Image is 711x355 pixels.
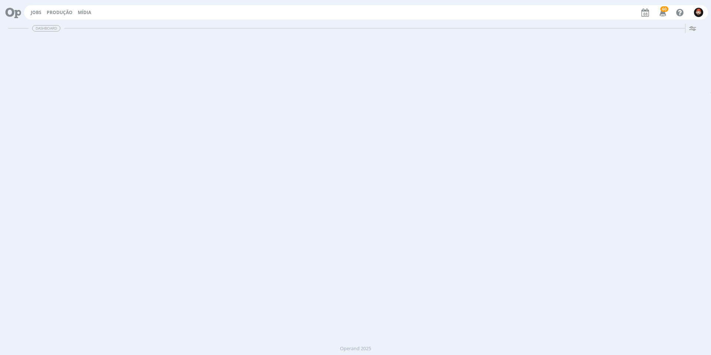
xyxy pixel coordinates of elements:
[32,25,60,31] span: Dashboard
[31,9,41,16] a: Jobs
[660,6,668,12] span: 60
[47,9,73,16] a: Produção
[29,10,44,16] button: Jobs
[76,10,93,16] button: Mídia
[44,10,75,16] button: Produção
[694,8,703,17] img: W
[78,9,91,16] a: Mídia
[655,6,670,19] button: 60
[694,6,704,19] button: W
